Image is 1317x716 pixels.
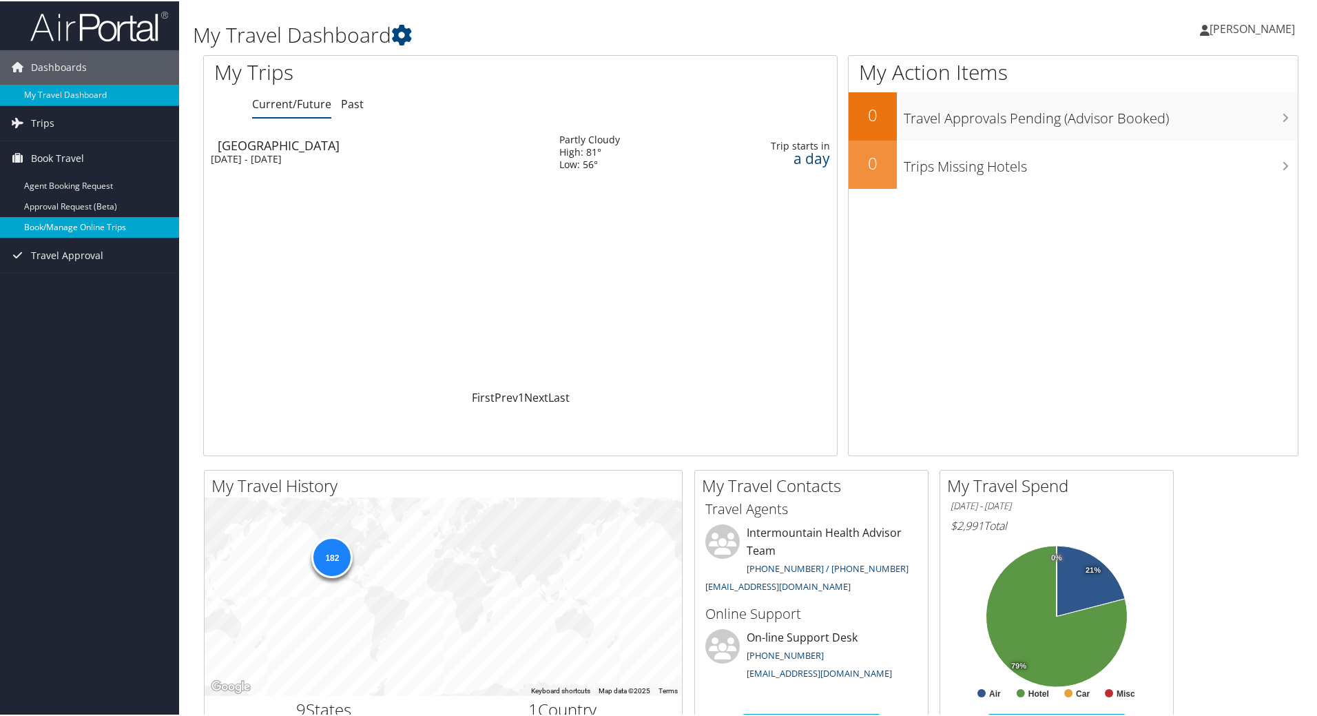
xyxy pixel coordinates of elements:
div: Partly Cloudy [559,132,620,145]
a: First [472,389,495,404]
h3: Travel Approvals Pending (Advisor Booked) [904,101,1298,127]
a: [PHONE_NUMBER] [747,648,824,660]
li: Intermountain Health Advisor Team [698,523,924,597]
img: Google [208,677,253,695]
button: Keyboard shortcuts [531,685,590,695]
a: Terms (opens in new tab) [658,686,678,693]
div: High: 81° [559,145,620,157]
h6: [DATE] - [DATE] [951,498,1163,511]
h2: 0 [849,150,897,174]
a: 0Travel Approvals Pending (Advisor Booked) [849,91,1298,139]
div: [GEOGRAPHIC_DATA] [218,138,546,150]
tspan: 79% [1011,661,1026,669]
h6: Total [951,517,1163,532]
a: [EMAIL_ADDRESS][DOMAIN_NAME] [747,666,892,678]
a: Open this area in Google Maps (opens a new window) [208,677,253,695]
text: Misc [1117,688,1135,697]
span: Trips [31,105,54,139]
a: Past [341,95,364,110]
a: Last [548,389,570,404]
h1: My Trips [214,57,563,85]
tspan: 21% [1086,565,1101,573]
div: [DATE] - [DATE] [211,152,539,164]
div: a day [721,151,830,163]
h2: My Travel Contacts [702,473,928,496]
h1: My Travel Dashboard [193,19,937,48]
a: 0Trips Missing Hotels [849,139,1298,187]
span: Travel Approval [31,237,103,272]
a: [PHONE_NUMBER] / [PHONE_NUMBER] [747,561,909,573]
span: [PERSON_NAME] [1210,20,1295,35]
li: On-line Support Desk [698,628,924,684]
h2: My Travel Spend [947,473,1173,496]
h3: Trips Missing Hotels [904,149,1298,175]
h2: 0 [849,102,897,125]
a: 1 [518,389,524,404]
h3: Travel Agents [705,498,917,518]
span: Map data ©2025 [599,686,650,693]
h3: Online Support [705,603,917,622]
text: Car [1076,688,1090,697]
h1: My Action Items [849,57,1298,85]
text: Hotel [1028,688,1049,697]
div: Low: 56° [559,157,620,170]
a: [EMAIL_ADDRESS][DOMAIN_NAME] [705,579,851,591]
a: Prev [495,389,518,404]
img: airportal-logo.png [30,9,168,41]
a: [PERSON_NAME] [1200,7,1309,48]
tspan: 0% [1051,553,1062,561]
span: Dashboards [31,49,87,83]
text: Air [989,688,1001,697]
div: Trip starts in [721,139,830,151]
div: 182 [311,535,353,577]
a: Current/Future [252,95,331,110]
span: Book Travel [31,140,84,174]
a: Next [524,389,548,404]
h2: My Travel History [211,473,682,496]
span: $2,991 [951,517,984,532]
